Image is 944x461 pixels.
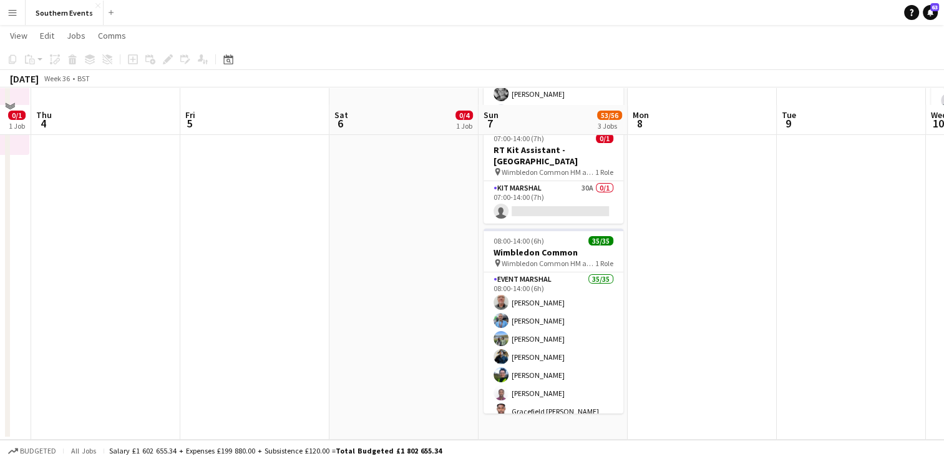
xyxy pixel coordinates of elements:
[484,229,623,414] app-job-card: 08:00-14:00 (6h)35/35Wimbledon Common Wimbledon Common HM and 10k1 RoleEvent Marshal35/3508:00-14...
[484,109,499,121] span: Sun
[69,446,99,455] span: All jobs
[484,126,623,224] app-job-card: 07:00-14:00 (7h)0/1RT Kit Assistant - [GEOGRAPHIC_DATA] Wimbledon Common HM and 10k1 RoleKit Mars...
[67,30,85,41] span: Jobs
[782,109,796,121] span: Tue
[26,1,104,25] button: Southern Events
[596,134,613,143] span: 0/1
[595,259,613,268] span: 1 Role
[40,30,54,41] span: Edit
[35,27,59,44] a: Edit
[185,109,195,121] span: Fri
[9,121,25,131] div: 1 Job
[5,27,32,44] a: View
[334,109,348,121] span: Sat
[631,116,649,131] span: 8
[20,447,56,455] span: Budgeted
[98,30,126,41] span: Comms
[930,3,939,11] span: 63
[6,444,58,458] button: Budgeted
[455,111,473,120] span: 0/4
[595,167,613,177] span: 1 Role
[780,116,796,131] span: 9
[598,121,621,131] div: 3 Jobs
[62,27,90,44] a: Jobs
[484,144,623,167] h3: RT Kit Assistant - [GEOGRAPHIC_DATA]
[482,116,499,131] span: 7
[36,109,52,121] span: Thu
[502,167,595,177] span: Wimbledon Common HM and 10k
[109,446,442,455] div: Salary £1 602 655.34 + Expenses £199 880.00 + Subsistence £120.00 =
[8,111,26,120] span: 0/1
[41,74,72,83] span: Week 36
[333,116,348,131] span: 6
[484,181,623,224] app-card-role: Kit Marshal30A0/107:00-14:00 (7h)
[502,259,595,268] span: Wimbledon Common HM and 10k
[456,121,472,131] div: 1 Job
[597,111,622,120] span: 53/56
[588,236,613,245] span: 35/35
[484,247,623,258] h3: Wimbledon Common
[10,72,39,85] div: [DATE]
[336,446,442,455] span: Total Budgeted £1 802 655.34
[633,109,649,121] span: Mon
[34,116,52,131] span: 4
[10,30,27,41] span: View
[494,134,544,143] span: 07:00-14:00 (7h)
[183,116,195,131] span: 5
[923,5,938,20] a: 63
[494,236,544,245] span: 08:00-14:00 (6h)
[77,74,90,83] div: BST
[93,27,131,44] a: Comms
